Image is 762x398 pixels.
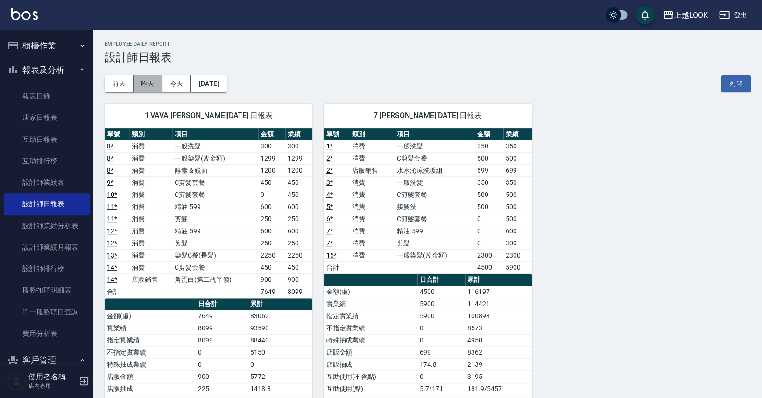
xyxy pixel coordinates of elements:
[503,152,532,164] td: 500
[503,225,532,237] td: 600
[475,249,503,261] td: 2300
[350,140,395,152] td: 消費
[350,249,395,261] td: 消費
[350,164,395,176] td: 店販銷售
[503,213,532,225] td: 500
[258,286,285,298] td: 7649
[129,189,172,201] td: 消費
[721,75,751,92] button: 列印
[4,237,90,258] a: 設計師業績月報表
[503,128,532,140] th: 業績
[172,213,258,225] td: 剪髮
[674,9,707,21] div: 上越LOOK
[475,201,503,213] td: 500
[191,75,226,92] button: [DATE]
[258,140,285,152] td: 300
[350,201,395,213] td: 消費
[172,273,258,286] td: 角蛋白(第二瓶半價)
[465,358,532,370] td: 2139
[4,129,90,150] a: 互助日報表
[475,189,503,201] td: 500
[4,85,90,107] a: 報表目錄
[465,298,532,310] td: 114421
[258,176,285,189] td: 450
[258,152,285,164] td: 1299
[465,334,532,346] td: 4950
[129,237,172,249] td: 消費
[395,152,475,164] td: C剪髮套餐
[258,249,285,261] td: 2250
[134,75,162,92] button: 昨天
[503,261,532,273] td: 5900
[4,193,90,215] a: 設計師日報表
[11,8,38,20] img: Logo
[285,273,312,286] td: 900
[324,128,531,274] table: a dense table
[129,152,172,164] td: 消費
[285,164,312,176] td: 1200
[417,370,465,383] td: 0
[172,237,258,249] td: 剪髮
[285,176,312,189] td: 450
[172,140,258,152] td: 一般洗髮
[4,172,90,193] a: 設計師業績表
[248,310,312,322] td: 83062
[503,189,532,201] td: 500
[395,213,475,225] td: C剪髮套餐
[350,225,395,237] td: 消費
[635,6,654,24] button: save
[4,107,90,128] a: 店家日報表
[258,213,285,225] td: 250
[196,383,248,395] td: 225
[324,128,349,140] th: 單號
[285,286,312,298] td: 8099
[172,152,258,164] td: 一般染髮(改金額)
[129,261,172,273] td: 消費
[4,348,90,372] button: 客戶管理
[285,225,312,237] td: 600
[172,128,258,140] th: 項目
[350,176,395,189] td: 消費
[475,176,503,189] td: 350
[172,225,258,237] td: 精油-599
[285,249,312,261] td: 2250
[395,189,475,201] td: C剪髮套餐
[248,298,312,310] th: 累計
[105,358,196,370] td: 特殊抽成業績
[475,140,503,152] td: 350
[28,382,76,390] p: 店內專用
[248,346,312,358] td: 5150
[324,298,417,310] td: 實業績
[248,370,312,383] td: 5772
[350,189,395,201] td: 消費
[105,346,196,358] td: 不指定實業績
[172,189,258,201] td: C剪髮套餐
[503,164,532,176] td: 699
[162,75,191,92] button: 今天
[335,111,520,120] span: 7 [PERSON_NAME][DATE] 日報表
[258,225,285,237] td: 600
[248,322,312,334] td: 93590
[503,249,532,261] td: 2300
[475,261,503,273] td: 4500
[417,286,465,298] td: 4500
[196,310,248,322] td: 7649
[129,225,172,237] td: 消費
[4,301,90,323] a: 單一服務項目查詢
[4,323,90,344] a: 費用分析表
[465,286,532,298] td: 116197
[475,237,503,249] td: 0
[395,249,475,261] td: 一般染髮(改金額)
[105,310,196,322] td: 金額(虛)
[129,273,172,286] td: 店販銷售
[324,310,417,322] td: 指定實業績
[196,358,248,370] td: 0
[258,189,285,201] td: 0
[465,370,532,383] td: 3195
[285,152,312,164] td: 1299
[285,237,312,249] td: 250
[475,164,503,176] td: 699
[105,286,129,298] td: 合計
[129,213,172,225] td: 消費
[129,176,172,189] td: 消費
